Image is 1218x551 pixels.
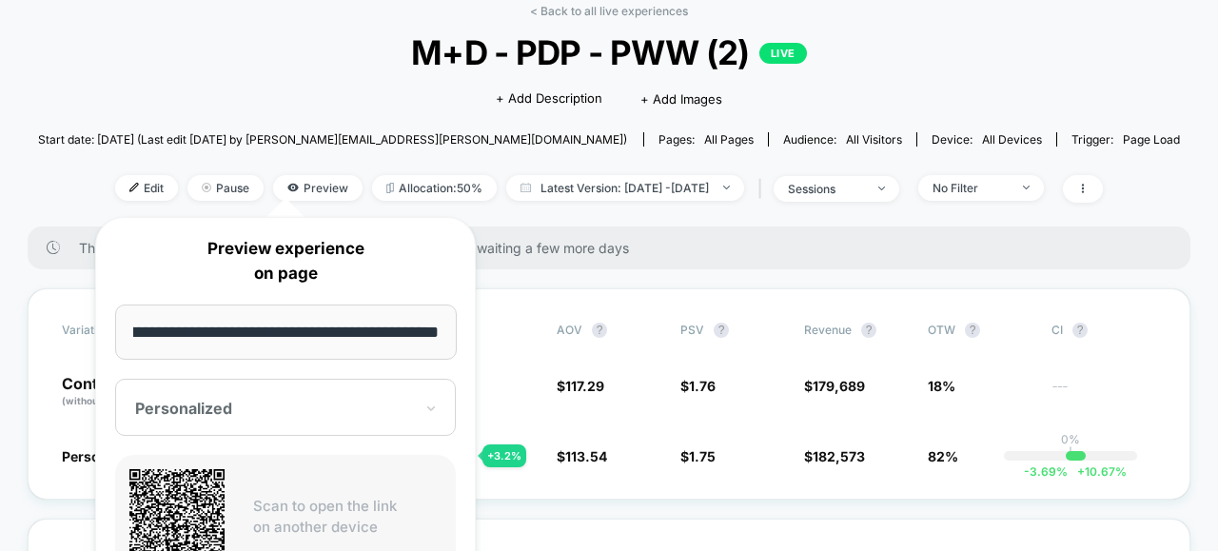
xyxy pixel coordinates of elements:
[496,89,602,108] span: + Add Description
[928,323,1032,338] span: OTW
[372,175,497,201] span: Allocation: 50%
[1051,381,1156,408] span: ---
[115,175,178,201] span: Edit
[592,323,607,338] button: ?
[813,448,865,464] span: 182,573
[928,448,958,464] span: 82%
[565,378,604,394] span: 117.29
[813,378,865,394] span: 179,689
[680,323,704,337] span: PSV
[689,378,716,394] span: 1.76
[640,91,722,107] span: + Add Images
[62,376,167,408] p: Control
[386,183,394,193] img: rebalance
[187,175,264,201] span: Pause
[38,132,627,147] span: Start date: [DATE] (Last edit [DATE] by [PERSON_NAME][EMAIL_ADDRESS][PERSON_NAME][DOMAIN_NAME])
[754,175,774,203] span: |
[933,181,1009,195] div: No Filter
[1069,446,1072,461] p: |
[115,237,456,285] p: Preview experience on page
[1123,132,1180,147] span: Page Load
[1072,323,1088,338] button: ?
[788,182,864,196] div: sessions
[680,378,716,394] span: $
[62,323,167,338] span: Variation
[62,448,147,464] span: Personalized
[95,32,1123,72] span: M+D - PDP - PWW (2)
[1068,464,1127,479] span: 10.67 %
[565,448,607,464] span: 113.54
[916,132,1056,147] span: Device:
[804,378,865,394] span: $
[982,132,1042,147] span: all devices
[878,187,885,190] img: end
[1024,464,1068,479] span: -3.69 %
[506,175,744,201] span: Latest Version: [DATE] - [DATE]
[689,448,716,464] span: 1.75
[557,448,607,464] span: $
[1077,464,1085,479] span: +
[79,240,1152,256] span: There are still no statistically significant results. We recommend waiting a few more days
[759,43,807,64] p: LIVE
[723,186,730,189] img: end
[1051,323,1156,338] span: CI
[928,378,955,394] span: 18%
[704,132,754,147] span: all pages
[202,183,211,192] img: end
[530,4,688,18] a: < Back to all live experiences
[714,323,729,338] button: ?
[861,323,876,338] button: ?
[1071,132,1180,147] div: Trigger:
[965,323,980,338] button: ?
[273,175,363,201] span: Preview
[129,183,139,192] img: edit
[1061,432,1080,446] p: 0%
[253,496,442,539] p: Scan to open the link on another device
[557,323,582,337] span: AOV
[658,132,754,147] div: Pages:
[1023,186,1030,189] img: end
[482,444,526,467] div: + 3.2 %
[62,395,147,406] span: (without changes)
[521,183,531,192] img: calendar
[846,132,902,147] span: All Visitors
[804,448,865,464] span: $
[783,132,902,147] div: Audience:
[557,378,604,394] span: $
[680,448,716,464] span: $
[804,323,852,337] span: Revenue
